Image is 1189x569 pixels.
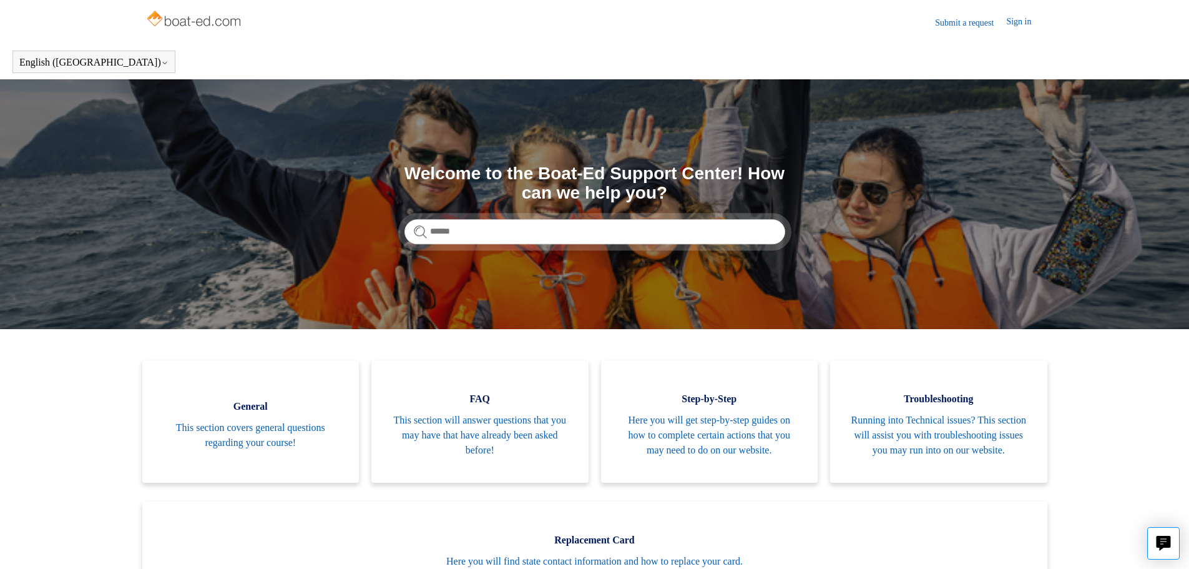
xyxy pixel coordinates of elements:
[849,413,1029,458] span: Running into Technical issues? This section will assist you with troubleshooting issues you may r...
[19,57,169,68] button: English ([GEOGRAPHIC_DATA])
[161,533,1029,548] span: Replacement Card
[161,399,341,414] span: General
[371,360,589,483] a: FAQ This section will answer questions that you may have that have already been asked before!
[1147,527,1180,560] button: Live chat
[830,360,1047,483] a: Troubleshooting Running into Technical issues? This section will assist you with troubleshooting ...
[161,554,1029,569] span: Here you will find state contact information and how to replace your card.
[404,164,785,203] h1: Welcome to the Boat-Ed Support Center! How can we help you?
[620,392,800,407] span: Step-by-Step
[620,413,800,458] span: Here you will get step-by-step guides on how to complete certain actions that you may need to do ...
[1006,15,1044,30] a: Sign in
[390,413,570,458] span: This section will answer questions that you may have that have already been asked before!
[142,360,360,483] a: General This section covers general questions regarding your course!
[390,392,570,407] span: FAQ
[145,7,245,32] img: Boat-Ed Help Center home page
[161,420,341,450] span: This section covers general questions regarding your course!
[935,16,1006,29] a: Submit a request
[601,360,818,483] a: Step-by-Step Here you will get step-by-step guides on how to complete certain actions that you ma...
[404,219,785,244] input: Search
[849,392,1029,407] span: Troubleshooting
